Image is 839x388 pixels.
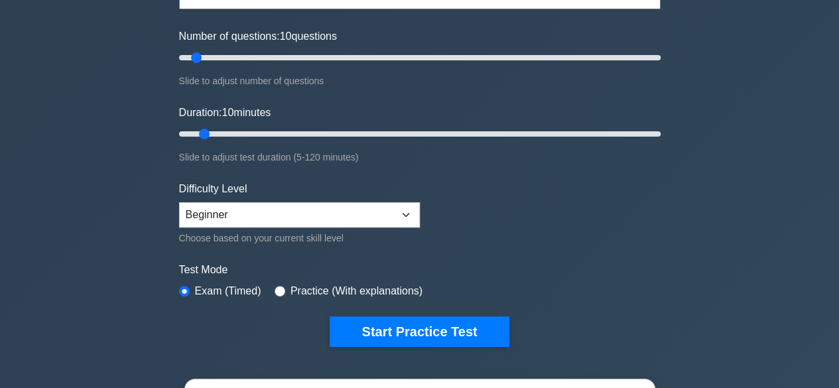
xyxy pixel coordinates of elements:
div: Slide to adjust test duration (5-120 minutes) [179,149,661,165]
label: Exam (Timed) [195,283,261,299]
div: Slide to adjust number of questions [179,73,661,89]
span: 10 [280,31,292,42]
label: Test Mode [179,262,661,278]
label: Practice (With explanations) [290,283,422,299]
label: Difficulty Level [179,181,247,197]
label: Duration: minutes [179,105,271,121]
span: 10 [222,107,233,118]
button: Start Practice Test [330,316,509,347]
label: Number of questions: questions [179,29,337,44]
div: Choose based on your current skill level [179,230,420,246]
